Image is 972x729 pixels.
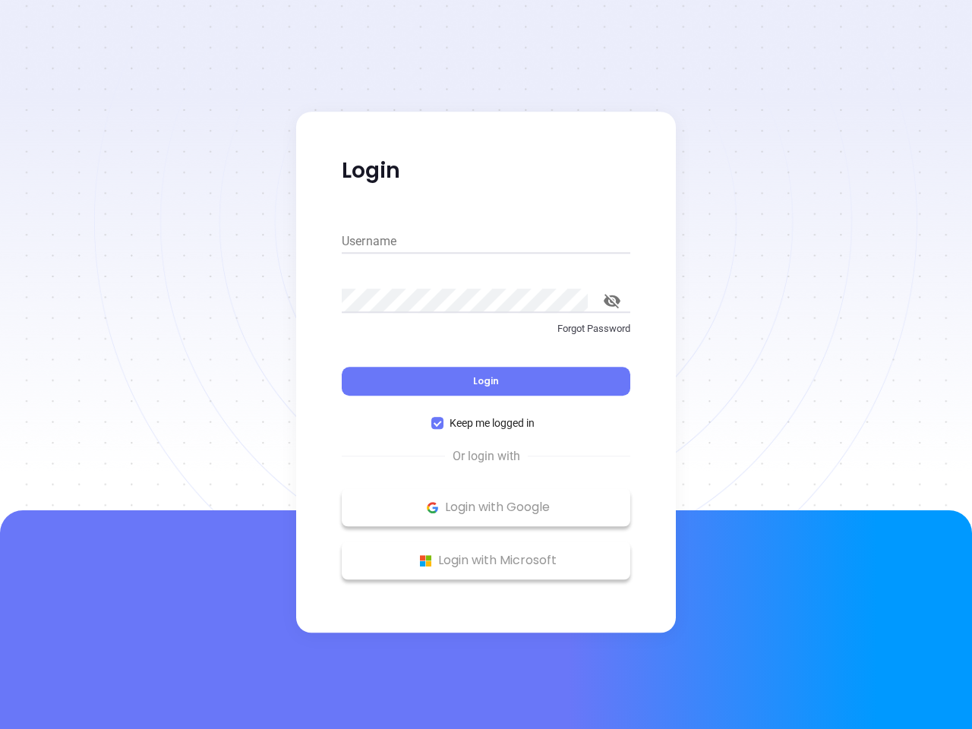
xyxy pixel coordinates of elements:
span: Keep me logged in [443,415,541,431]
button: Microsoft Logo Login with Microsoft [342,541,630,579]
p: Login with Microsoft [349,549,623,572]
a: Forgot Password [342,321,630,349]
span: Login [473,374,499,387]
p: Login [342,157,630,185]
img: Google Logo [423,498,442,517]
span: Or login with [445,447,528,465]
button: toggle password visibility [594,282,630,319]
button: Google Logo Login with Google [342,488,630,526]
p: Forgot Password [342,321,630,336]
button: Login [342,367,630,396]
p: Login with Google [349,496,623,519]
img: Microsoft Logo [416,551,435,570]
